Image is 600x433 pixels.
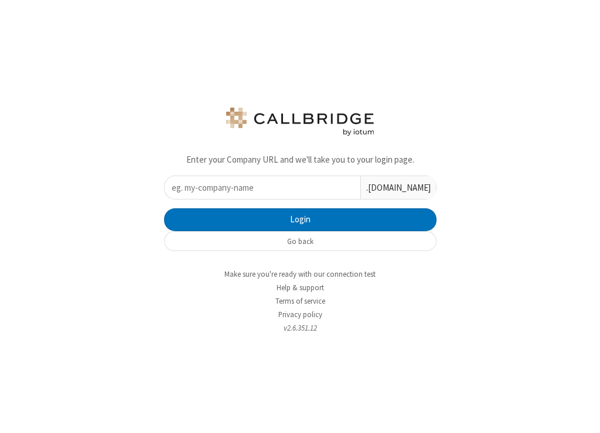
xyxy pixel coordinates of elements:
[164,208,437,232] button: Login
[224,108,376,136] img: logo.png
[278,310,322,319] a: Privacy policy
[165,176,360,199] input: eg. my-company-name
[360,176,436,199] div: .[DOMAIN_NAME]
[224,269,376,279] a: Make sure you're ready with our connection test
[277,283,324,293] a: Help & support
[164,153,437,167] p: Enter your Company URL and we'll take you to your login page.
[275,296,325,306] a: Terms of service
[155,322,445,334] li: v2.6.351.12
[164,231,437,251] button: Go back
